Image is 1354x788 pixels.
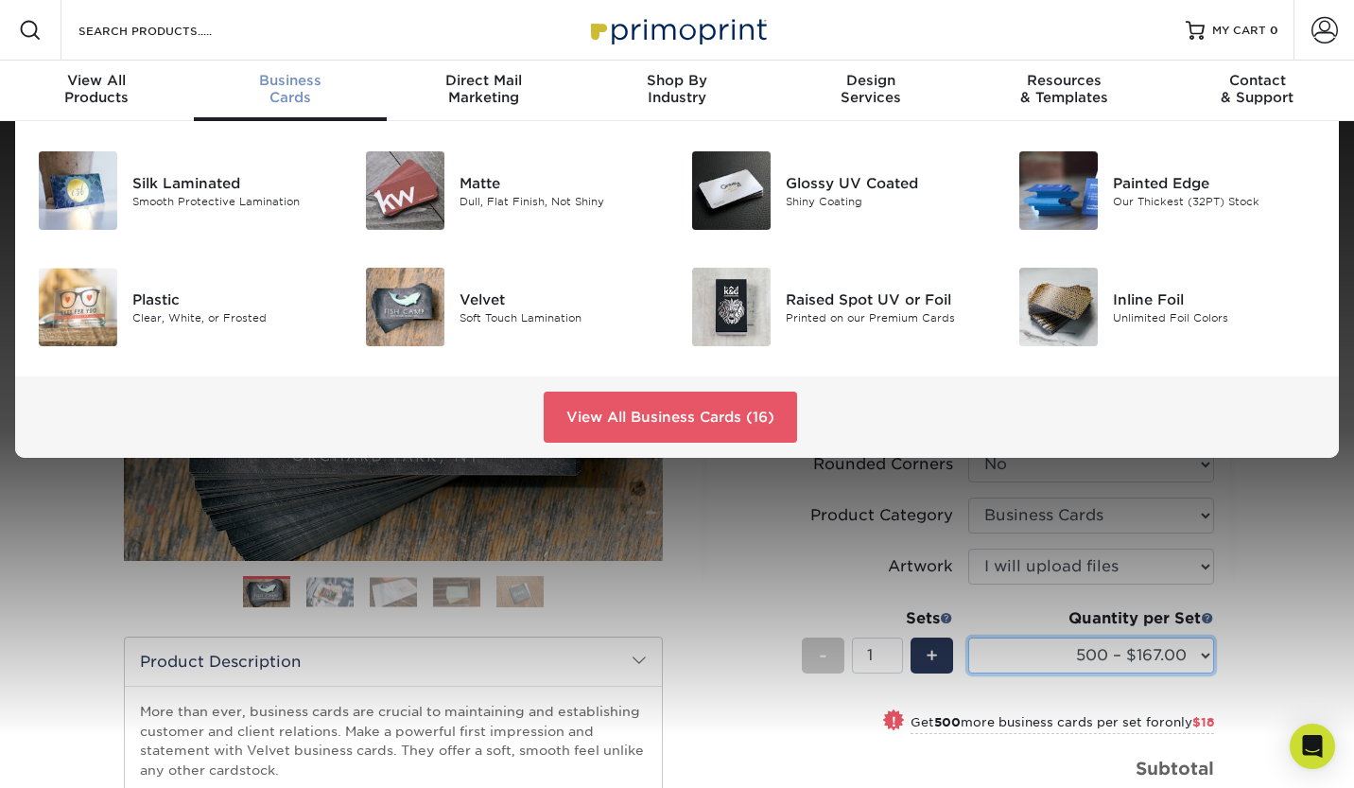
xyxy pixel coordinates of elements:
[132,193,336,209] div: Smooth Protective Lamination
[1212,23,1266,39] span: MY CART
[581,61,774,121] a: Shop ByIndustry
[460,193,663,209] div: Dull, Flat Finish, Not Shiny
[581,72,774,106] div: Industry
[1113,172,1316,193] div: Painted Edge
[387,72,581,89] span: Direct Mail
[132,172,336,193] div: Silk Laminated
[1113,193,1316,209] div: Our Thickest (32PT) Stock
[967,61,1161,121] a: Resources& Templates
[77,19,261,42] input: SEARCH PRODUCTS.....
[786,193,989,209] div: Shiny Coating
[786,172,989,193] div: Glossy UV Coated
[460,309,663,325] div: Soft Touch Lamination
[1160,72,1354,89] span: Contact
[1160,61,1354,121] a: Contact& Support
[387,61,581,121] a: Direct MailMarketing
[387,72,581,106] div: Marketing
[132,309,336,325] div: Clear, White, or Frosted
[1290,724,1335,769] div: Open Intercom Messenger
[365,144,664,237] a: Matte Business Cards Matte Dull, Flat Finish, Not Shiny
[194,61,388,121] a: BusinessCards
[1019,151,1098,230] img: Painted Edge Business Cards
[1270,24,1278,37] span: 0
[773,72,967,89] span: Design
[39,268,117,346] img: Plastic Business Cards
[38,144,337,237] a: Silk Laminated Business Cards Silk Laminated Smooth Protective Lamination
[39,151,117,230] img: Silk Laminated Business Cards
[366,151,444,230] img: Matte Business Cards
[5,730,161,781] iframe: Google Customer Reviews
[1018,144,1317,237] a: Painted Edge Business Cards Painted Edge Our Thickest (32PT) Stock
[132,289,336,309] div: Plastic
[365,260,664,354] a: Velvet Business Cards Velvet Soft Touch Lamination
[1113,289,1316,309] div: Inline Foil
[194,72,388,89] span: Business
[773,72,967,106] div: Services
[1113,309,1316,325] div: Unlimited Foil Colors
[773,61,967,121] a: DesignServices
[691,144,990,237] a: Glossy UV Coated Business Cards Glossy UV Coated Shiny Coating
[582,9,772,50] img: Primoprint
[544,392,797,443] a: View All Business Cards (16)
[786,289,989,309] div: Raised Spot UV or Foil
[1136,758,1214,779] strong: Subtotal
[581,72,774,89] span: Shop By
[692,151,771,230] img: Glossy UV Coated Business Cards
[1160,72,1354,106] div: & Support
[194,72,388,106] div: Cards
[691,260,990,354] a: Raised Spot UV or Foil Business Cards Raised Spot UV or Foil Printed on our Premium Cards
[1019,268,1098,346] img: Inline Foil Business Cards
[38,260,337,354] a: Plastic Business Cards Plastic Clear, White, or Frosted
[967,72,1161,106] div: & Templates
[460,172,663,193] div: Matte
[786,309,989,325] div: Printed on our Premium Cards
[1018,260,1317,354] a: Inline Foil Business Cards Inline Foil Unlimited Foil Colors
[967,72,1161,89] span: Resources
[366,268,444,346] img: Velvet Business Cards
[460,289,663,309] div: Velvet
[692,268,771,346] img: Raised Spot UV or Foil Business Cards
